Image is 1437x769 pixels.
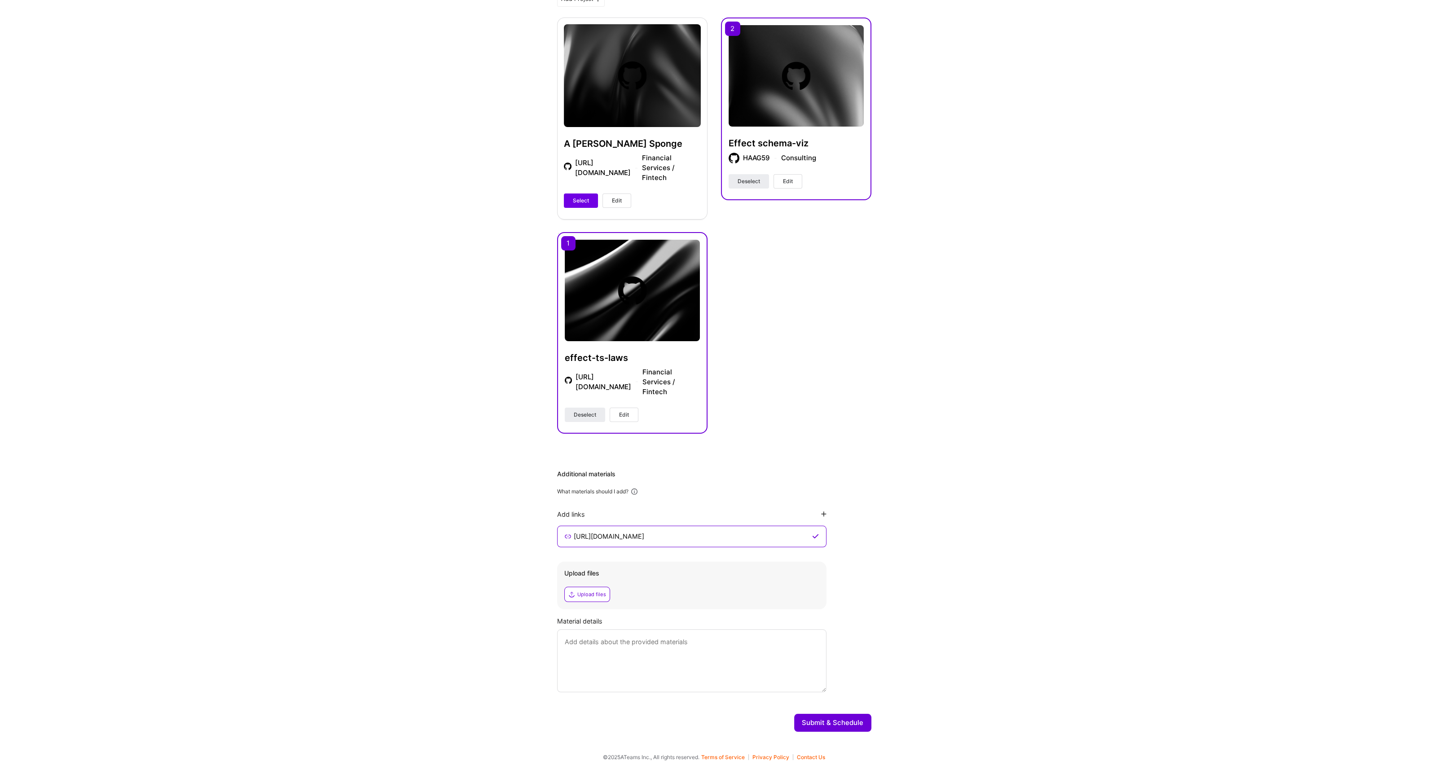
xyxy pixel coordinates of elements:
button: Privacy Policy [752,754,793,760]
div: What materials should I add? [557,488,628,495]
h4: Effect schema-viz [729,137,864,149]
div: Upload files [577,591,606,598]
img: Company logo [729,153,739,163]
div: Add links [557,510,585,519]
button: Select [564,193,598,208]
button: Edit [610,408,638,422]
button: Contact Us [797,754,825,760]
button: Submit & Schedule [794,714,871,732]
img: cover [565,240,700,341]
span: Select [573,197,589,205]
span: © 2025 ATeams Inc., All rights reserved. [603,752,699,762]
img: Company logo [565,377,572,384]
img: Company logo [618,276,646,305]
span: Deselect [738,177,760,185]
i: icon PlusBlackFlat [821,511,826,517]
button: Deselect [565,408,605,422]
i: icon CheckPurple [812,533,819,540]
input: Enter link [573,531,810,542]
h4: effect-ts-laws [565,352,700,364]
div: Material details [557,616,871,626]
i: icon Info [630,488,638,496]
div: Upload files [564,569,819,578]
span: Deselect [574,411,596,419]
span: Edit [783,177,793,185]
button: Edit [602,193,631,208]
span: Edit [612,197,622,205]
i: icon LinkSecondary [565,533,571,540]
div: [URL][DOMAIN_NAME] Financial Services / Fintech [576,367,699,397]
div: Additional materials [557,470,871,479]
button: Deselect [729,174,769,189]
img: Company logo [782,62,810,90]
div: HAAG59 Consulting [743,153,816,163]
button: Edit [773,174,802,189]
span: Edit [619,411,629,419]
i: icon Upload2 [568,591,576,598]
img: cover [729,25,864,127]
button: Terms of Service [701,754,749,760]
